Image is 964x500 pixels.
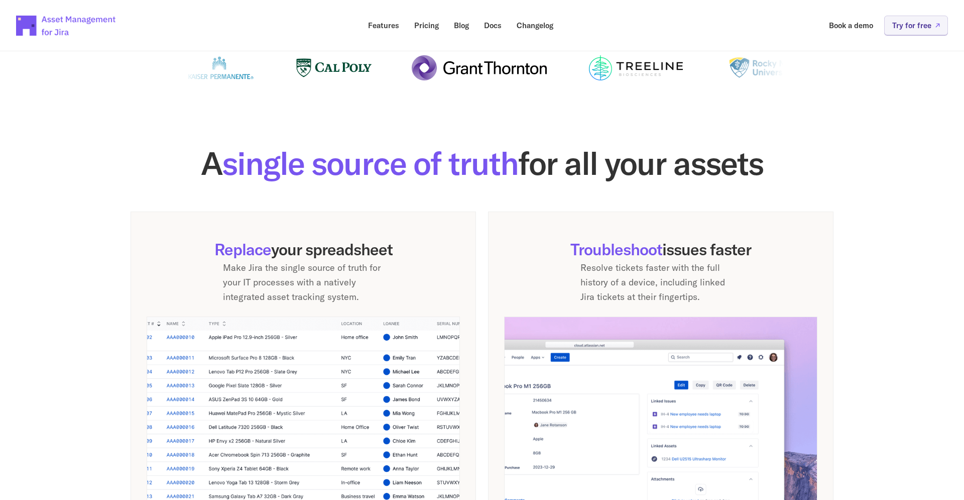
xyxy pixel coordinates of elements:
a: Changelog [510,16,560,35]
p: Blog [454,22,469,29]
h3: Troubleshoot [504,240,817,259]
span: Replace [214,239,271,259]
a: Book a demo [822,16,880,35]
p: Features [368,22,399,29]
span: single source of truth [222,143,518,183]
img: Logo [296,55,371,80]
p: Make Jira the single source of truth for your IT processes with a natively integrated asset track... [223,261,384,304]
p: Try for free [892,22,931,29]
p: Pricing [414,22,439,29]
a: Docs [477,16,509,35]
p: Changelog [517,22,553,29]
a: Features [361,16,406,35]
img: Logo [586,55,684,80]
h3: your spreadsheet [147,240,460,259]
p: Book a demo [829,22,873,29]
p: Resolve tickets faster with the full history of a device, including linked Jira tickets at their ... [580,261,741,304]
a: Try for free [884,16,948,35]
a: Pricing [407,16,446,35]
span: issues faster [662,239,751,259]
p: Docs [484,22,502,29]
img: Logo [185,55,256,80]
h2: A for all your assets [131,147,833,179]
a: Blog [447,16,476,35]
